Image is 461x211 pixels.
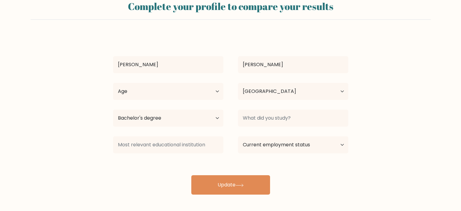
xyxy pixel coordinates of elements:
[113,56,223,73] input: First name
[238,56,348,73] input: Last name
[113,136,223,153] input: Most relevant educational institution
[238,110,348,127] input: What did you study?
[191,175,270,195] button: Update
[34,1,427,12] h2: Complete your profile to compare your results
